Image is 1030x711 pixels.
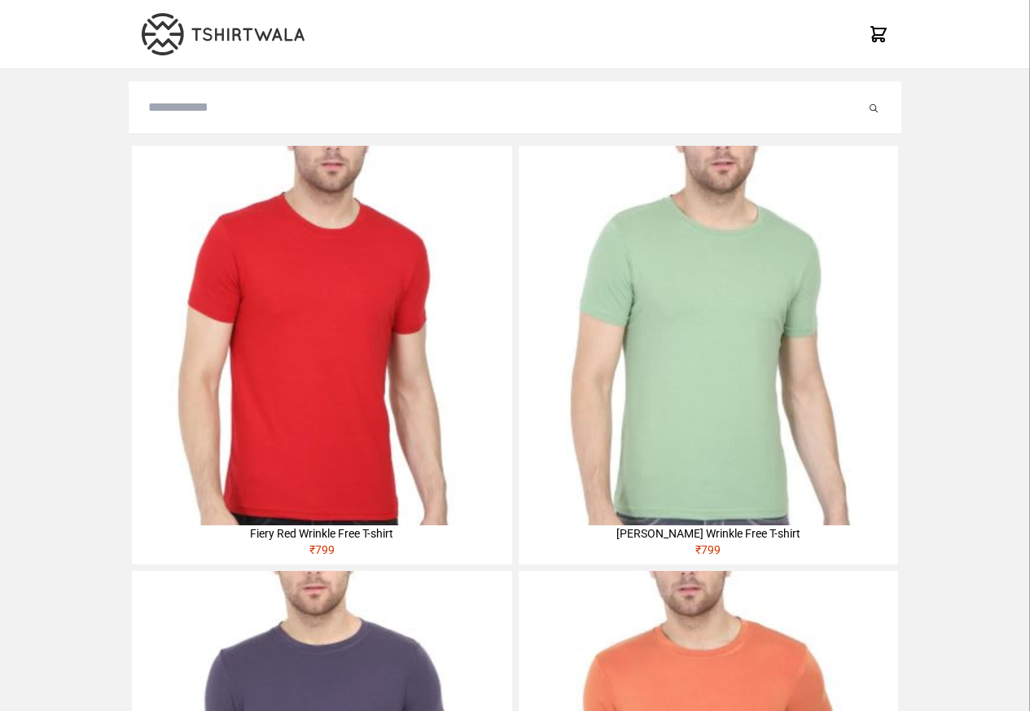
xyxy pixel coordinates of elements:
[132,525,511,542] div: Fiery Red Wrinkle Free T-shirt
[132,146,511,525] img: 4M6A2225-320x320.jpg
[519,146,898,564] a: [PERSON_NAME] Wrinkle Free T-shirt₹799
[132,542,511,564] div: ₹ 799
[519,146,898,525] img: 4M6A2211-320x320.jpg
[142,13,305,55] img: TW-LOGO-400-104.png
[519,542,898,564] div: ₹ 799
[519,525,898,542] div: [PERSON_NAME] Wrinkle Free T-shirt
[866,98,882,117] button: Submit your search query.
[132,146,511,564] a: Fiery Red Wrinkle Free T-shirt₹799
